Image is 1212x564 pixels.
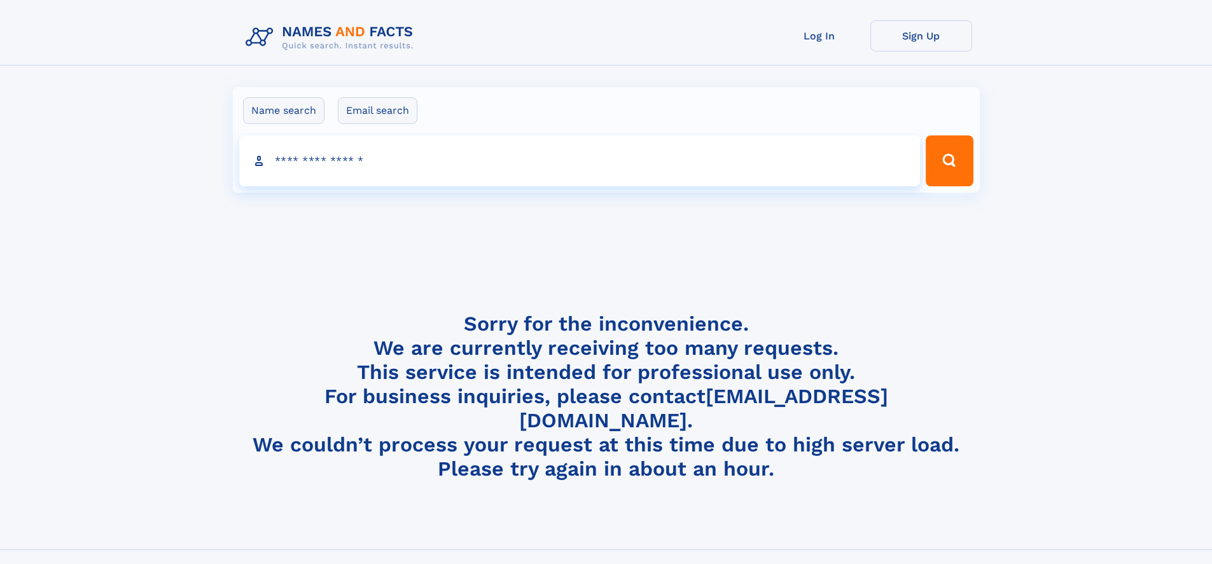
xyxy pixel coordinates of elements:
[519,384,888,432] a: [EMAIL_ADDRESS][DOMAIN_NAME]
[870,20,972,52] a: Sign Up
[239,135,921,186] input: search input
[769,20,870,52] a: Log In
[240,312,972,481] h4: Sorry for the inconvenience. We are currently receiving too many requests. This service is intend...
[240,20,424,55] img: Logo Names and Facts
[338,97,417,124] label: Email search
[926,135,973,186] button: Search Button
[243,97,324,124] label: Name search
